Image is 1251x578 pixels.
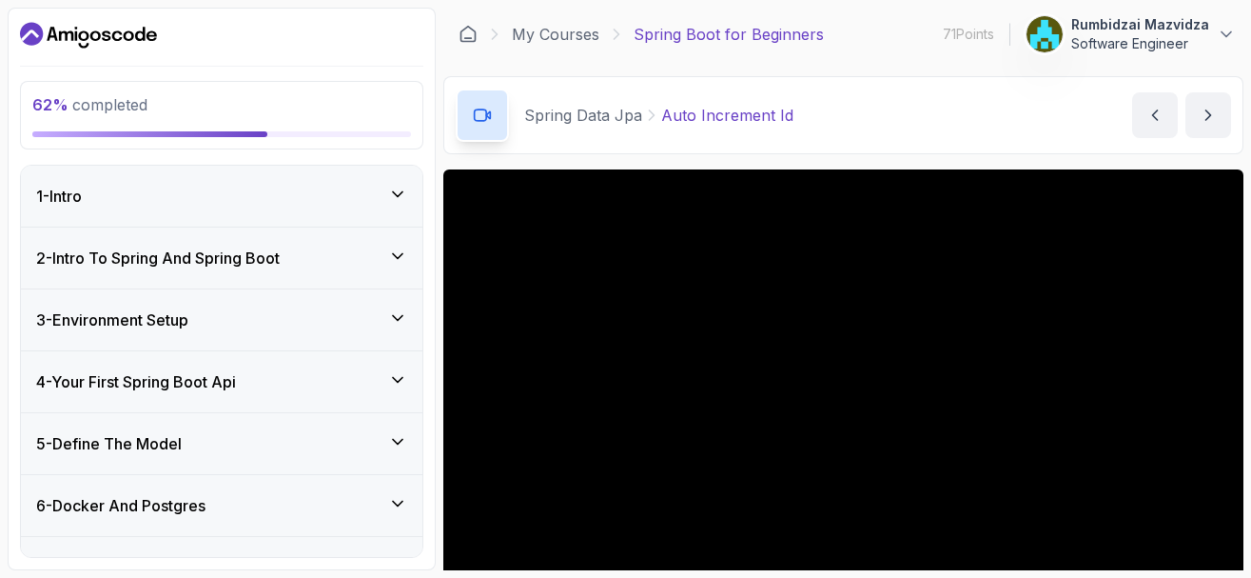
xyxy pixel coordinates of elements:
button: 5-Define The Model [21,413,422,474]
button: 4-Your First Spring Boot Api [21,351,422,412]
a: Dashboard [20,20,157,50]
button: next content [1185,92,1231,138]
p: 71 Points [943,25,994,44]
p: Rumbidzai Mazvidza [1071,15,1209,34]
button: previous content [1132,92,1178,138]
img: user profile image [1026,16,1063,52]
p: Software Engineer [1071,34,1209,53]
button: user profile imageRumbidzai MazvidzaSoftware Engineer [1026,15,1236,53]
span: 62 % [32,95,68,114]
h3: 4 - Your First Spring Boot Api [36,370,236,393]
p: Auto Increment Id [661,104,793,127]
p: Spring Boot for Beginners [634,23,824,46]
h3: 1 - Intro [36,185,82,208]
h3: 5 - Define The Model [36,432,182,455]
p: Spring Data Jpa [524,104,642,127]
h3: 2 - Intro To Spring And Spring Boot [36,247,280,269]
button: 1-Intro [21,166,422,227]
h3: 6 - Docker And Postgres [36,494,205,517]
button: 2-Intro To Spring And Spring Boot [21,228,422,289]
button: 6-Docker And Postgres [21,475,422,536]
h3: 3 - Environment Setup [36,309,188,331]
button: 3-Environment Setup [21,289,422,350]
a: Dashboard [459,25,478,44]
span: completed [32,95,147,114]
a: My Courses [512,23,599,46]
